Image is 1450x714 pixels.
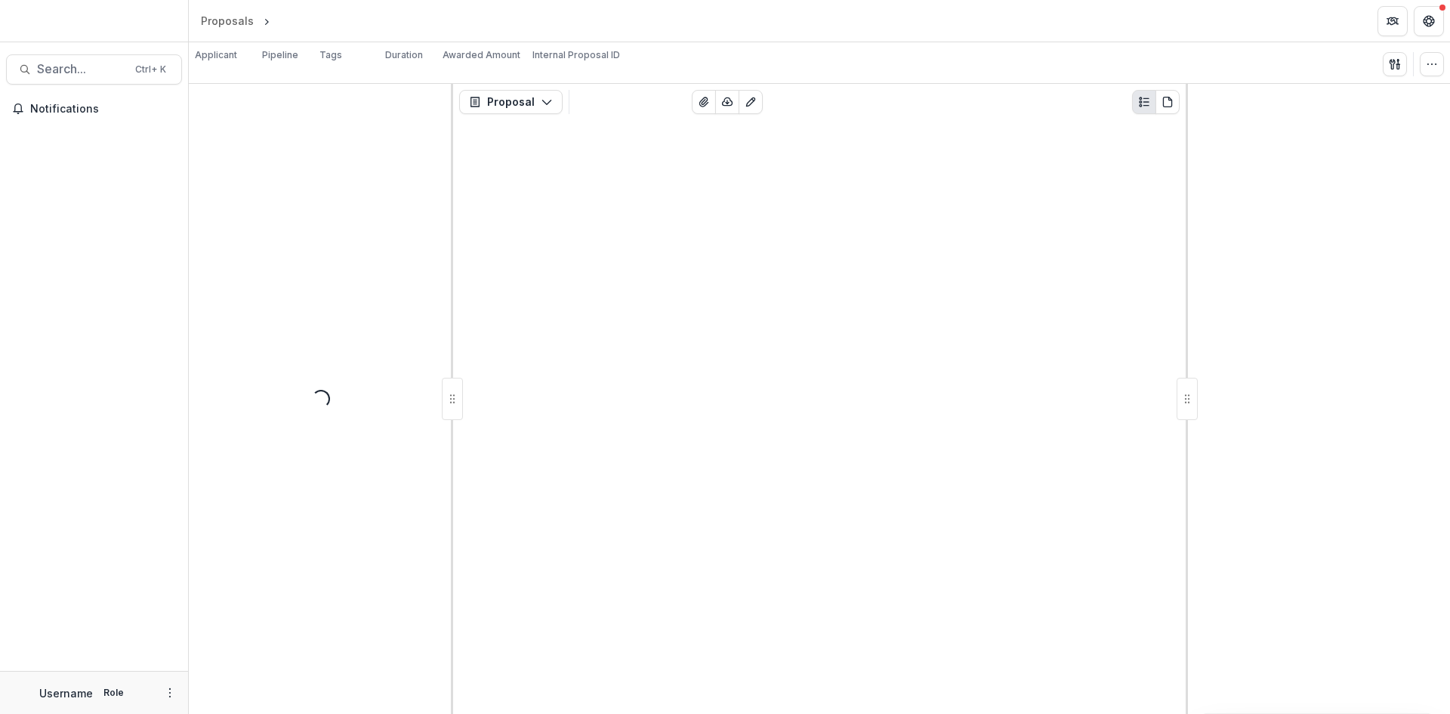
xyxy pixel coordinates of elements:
p: Applicant [195,48,237,62]
div: Ctrl + K [132,61,169,78]
span: Search... [37,62,126,76]
button: Plaintext view [1132,90,1156,114]
p: Tags [319,48,342,62]
button: View Attached Files [692,90,716,114]
p: Internal Proposal ID [532,48,620,62]
nav: breadcrumb [195,10,338,32]
p: Pipeline [262,48,298,62]
button: Proposal [459,90,563,114]
button: Search... [6,54,182,85]
button: More [161,684,179,702]
button: Edit as form [739,90,763,114]
button: Notifications [6,97,182,121]
div: Proposals [201,13,254,29]
p: Duration [385,48,423,62]
p: Awarded Amount [443,48,520,62]
span: Notifications [30,103,176,116]
p: Username [39,685,93,701]
p: Role [99,686,128,700]
button: Partners [1377,6,1408,36]
button: Get Help [1414,6,1444,36]
a: Proposals [195,10,260,32]
button: PDF view [1155,90,1180,114]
